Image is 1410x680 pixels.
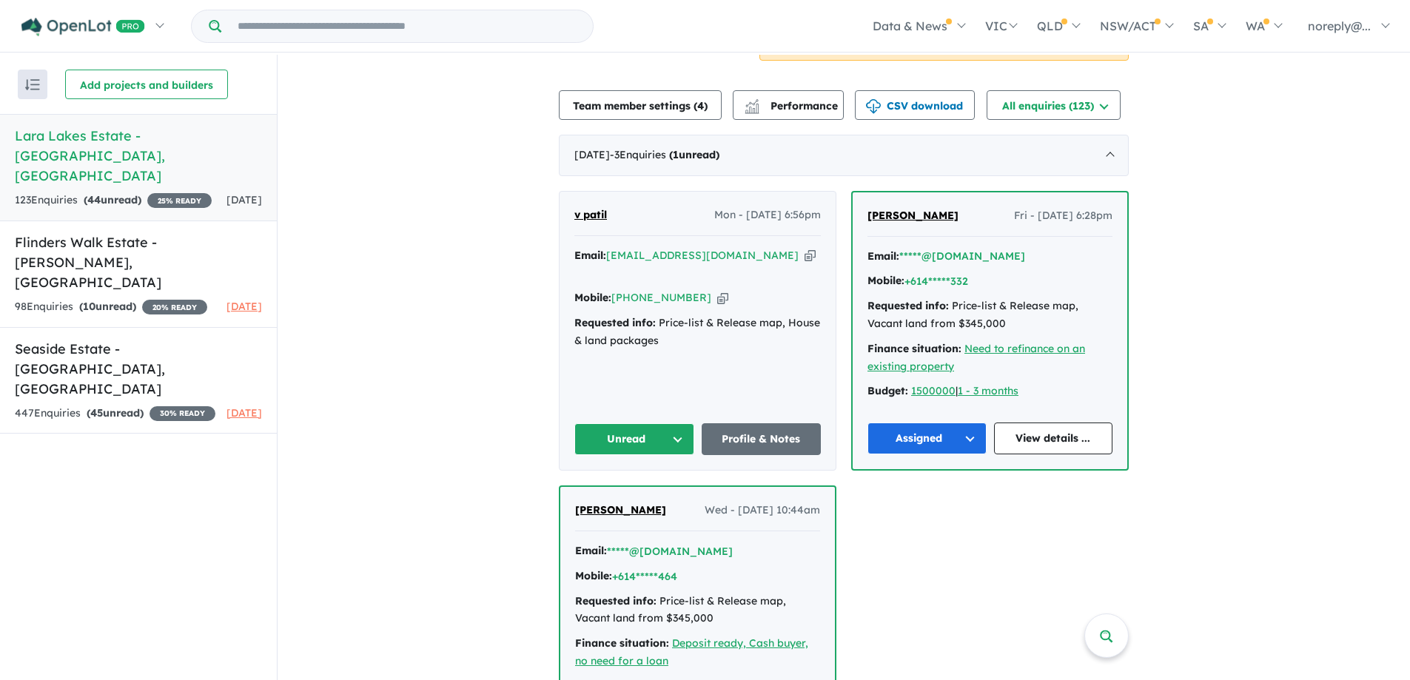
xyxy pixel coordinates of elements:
span: 44 [87,193,101,206]
button: Unread [574,423,694,455]
span: 45 [90,406,103,420]
strong: Mobile: [574,291,611,304]
strong: ( unread) [84,193,141,206]
span: v patil [574,208,607,221]
strong: Mobile: [575,569,612,582]
strong: Requested info: [574,316,656,329]
img: download icon [866,99,881,114]
strong: Email: [867,249,899,263]
span: - 3 Enquir ies [610,148,719,161]
div: [DATE] [559,135,1129,176]
input: Try estate name, suburb, builder or developer [224,10,590,42]
strong: Budget: [867,384,908,397]
span: Mon - [DATE] 6:56pm [714,206,821,224]
strong: Finance situation: [575,636,669,650]
span: [DATE] [226,193,262,206]
a: v patil [574,206,607,224]
button: CSV download [855,90,975,120]
div: | [867,383,1112,400]
a: Deposit ready, Cash buyer, no need for a loan [575,636,808,667]
strong: Finance situation: [867,342,961,355]
div: 447 Enquir ies [15,405,215,423]
a: [EMAIL_ADDRESS][DOMAIN_NAME] [606,249,799,262]
span: Fri - [DATE] 6:28pm [1014,207,1112,225]
div: Price-list & Release map, Vacant land from $345,000 [575,593,820,628]
button: Team member settings (4) [559,90,722,120]
img: sort.svg [25,79,40,90]
div: 123 Enquir ies [15,192,212,209]
a: Need to refinance on an existing property [867,342,1085,373]
h5: Flinders Walk Estate - [PERSON_NAME] , [GEOGRAPHIC_DATA] [15,232,262,292]
a: View details ... [994,423,1113,454]
a: [PERSON_NAME] [575,502,666,519]
span: 10 [83,300,95,313]
a: Profile & Notes [702,423,822,455]
strong: ( unread) [79,300,136,313]
div: Price-list & Release map, Vacant land from $345,000 [867,297,1112,333]
span: [DATE] [226,300,262,313]
button: Copy [717,290,728,306]
a: [PHONE_NUMBER] [611,291,711,304]
span: [PERSON_NAME] [575,503,666,516]
div: 98 Enquir ies [15,298,207,316]
img: line-chart.svg [745,99,759,107]
strong: ( unread) [669,148,719,161]
span: [PERSON_NAME] [867,209,959,222]
a: 1500000 [911,384,956,397]
button: All enquiries (123) [987,90,1121,120]
a: [PERSON_NAME] [867,207,959,225]
strong: ( unread) [87,406,144,420]
span: 1 [673,148,679,161]
span: 4 [697,99,704,112]
strong: Requested info: [575,594,657,607]
strong: Email: [575,544,607,557]
h5: Seaside Estate - [GEOGRAPHIC_DATA] , [GEOGRAPHIC_DATA] [15,339,262,399]
img: Openlot PRO Logo White [21,18,145,36]
strong: Mobile: [867,274,904,287]
span: 30 % READY [150,406,215,421]
button: Copy [805,248,816,263]
div: Price-list & Release map, House & land packages [574,314,821,350]
span: Wed - [DATE] 10:44am [705,502,820,519]
a: 1 - 3 months [958,384,1018,397]
button: Performance [733,90,844,120]
button: Assigned [867,423,987,454]
button: Add projects and builders [65,70,228,99]
span: 20 % READY [142,300,207,314]
img: bar-chart.svg [745,104,759,113]
strong: Email: [574,249,606,262]
span: 25 % READY [147,193,212,208]
span: [DATE] [226,406,262,420]
h5: Lara Lakes Estate - [GEOGRAPHIC_DATA] , [GEOGRAPHIC_DATA] [15,126,262,186]
span: noreply@... [1308,18,1371,33]
strong: Requested info: [867,299,949,312]
span: Performance [747,99,838,112]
